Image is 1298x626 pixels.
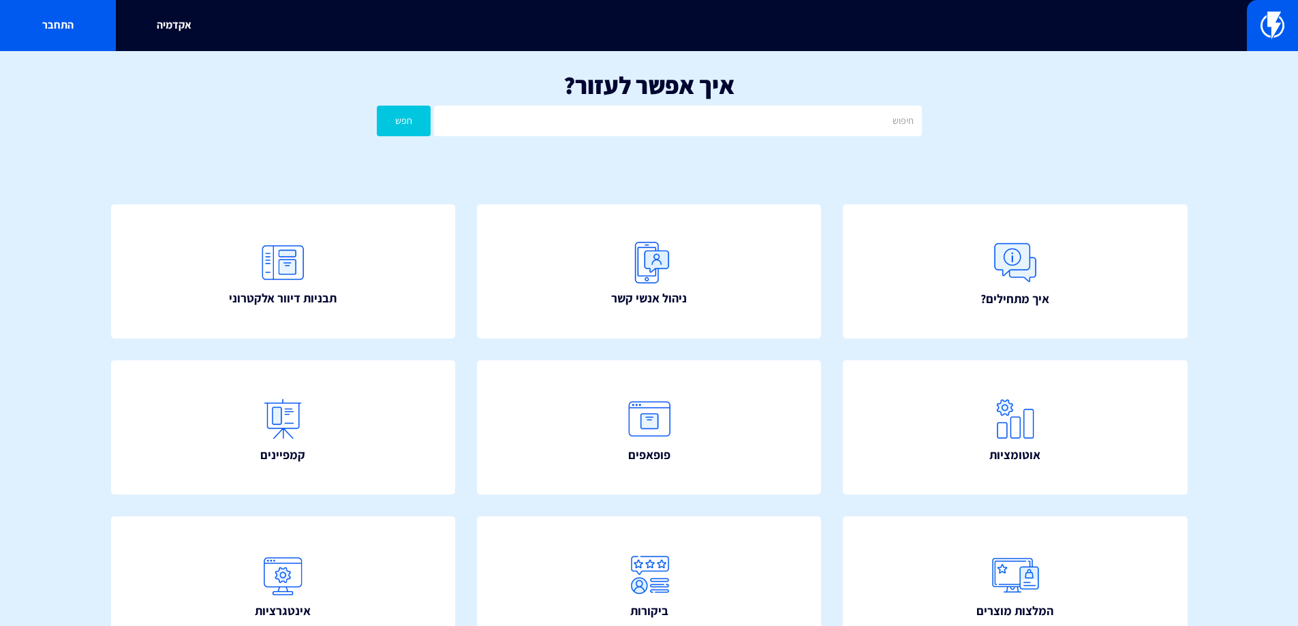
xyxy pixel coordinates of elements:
[111,360,456,495] a: קמפיינים
[628,446,670,464] span: פופאפים
[377,106,431,136] button: חפש
[611,289,687,307] span: ניהול אנשי קשר
[980,290,1049,308] span: איך מתחילים?
[630,602,668,620] span: ביקורות
[477,360,822,495] a: פופאפים
[976,602,1053,620] span: המלצות מוצרים
[843,204,1188,339] a: איך מתחילים?
[260,446,305,464] span: קמפיינים
[255,602,311,620] span: אינטגרציות
[111,204,456,339] a: תבניות דיוור אלקטרוני
[229,289,337,307] span: תבניות דיוור אלקטרוני
[843,360,1188,495] a: אוטומציות
[989,446,1040,464] span: אוטומציות
[477,204,822,339] a: ניהול אנשי קשר
[20,72,1278,99] h1: איך אפשר לעזור?
[434,106,921,136] input: חיפוש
